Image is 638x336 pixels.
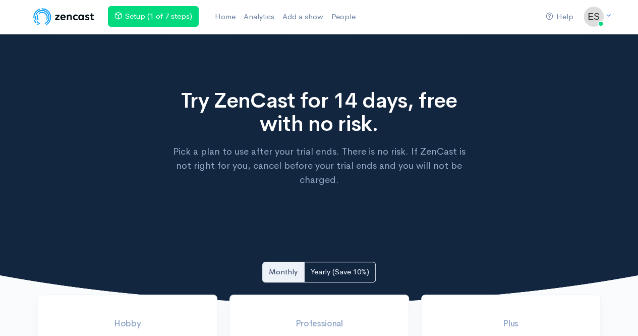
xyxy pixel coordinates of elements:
h1: Try ZenCast for 14 days, free with no risk. [165,89,473,135]
img: ZenCast Logo [32,7,96,27]
a: Yearly (Save 10%) [304,262,376,282]
h3: Hobby [50,319,205,329]
a: Analytics [240,6,278,28]
a: Home [211,6,240,28]
img: ... [584,7,604,27]
h3: Professional [242,319,396,329]
a: People [327,6,360,28]
h3: Plus [434,319,588,329]
a: Setup (1 of 7 steps) [108,6,199,27]
a: Help [542,6,577,28]
a: Add a show [278,6,327,28]
a: Monthly [262,262,304,282]
p: Pick a plan to use after your trial ends. There is no risk. If ZenCast is not right for you, canc... [165,145,473,187]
